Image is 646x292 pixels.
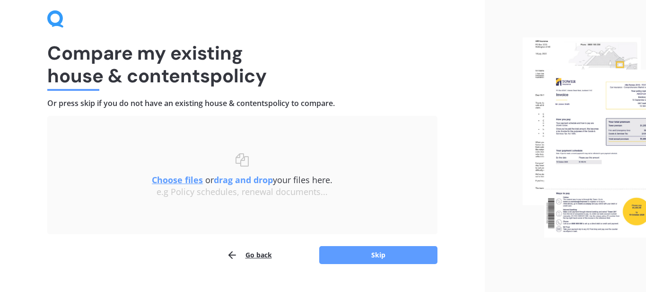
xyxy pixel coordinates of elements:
[47,98,437,108] h4: Or press skip if you do not have an existing house & contents policy to compare.
[319,246,437,264] button: Skip
[152,174,332,186] span: or your files here.
[66,187,419,197] div: e.g Policy schedules, renewal documents...
[47,42,437,87] h1: Compare my existing house & contents policy
[227,246,272,265] button: Go back
[214,174,273,186] b: drag and drop
[152,174,203,186] u: Choose files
